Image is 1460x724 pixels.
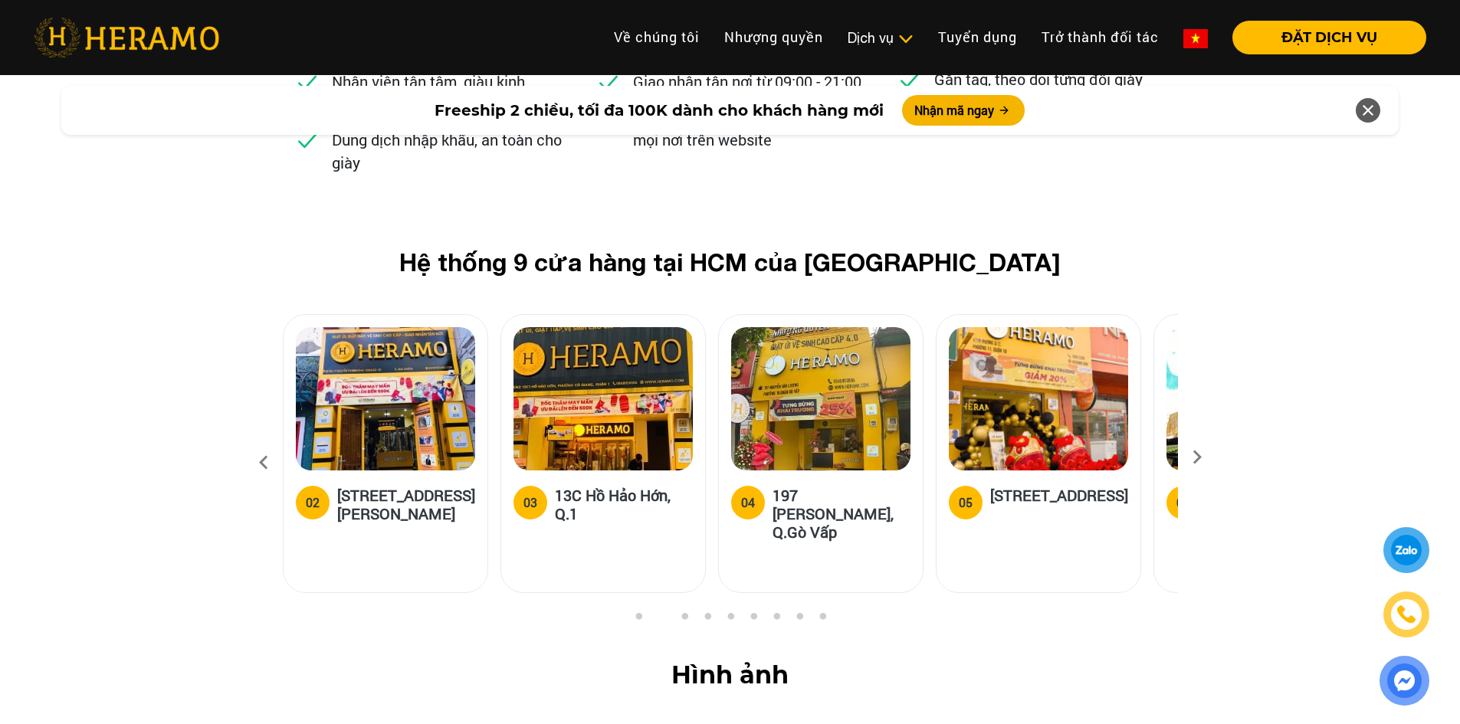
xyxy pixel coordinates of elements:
div: 03 [523,493,537,512]
button: ĐẶT DỊCH VỤ [1232,21,1426,54]
h5: [STREET_ADDRESS][PERSON_NAME] [337,486,475,523]
div: 02 [306,493,320,512]
img: heramo-197-nguyen-van-luong [731,327,910,470]
button: 6 [746,612,761,627]
h2: Hình ảnh [25,660,1435,690]
a: ĐẶT DỊCH VỤ [1220,31,1426,44]
button: Nhận mã ngay [902,95,1025,126]
img: heramo-13c-ho-hao-hon-quan-1 [513,327,693,470]
a: Trở thành đối tác [1029,21,1171,54]
button: 7 [769,612,784,627]
img: heramo-logo.png [34,18,219,57]
span: Freeship 2 chiều, tối đa 100K dành cho khách hàng mới [435,99,884,122]
div: 04 [741,493,755,512]
h5: [STREET_ADDRESS] [990,486,1128,516]
a: Về chúng tôi [602,21,712,54]
button: 4 [700,612,715,627]
h2: Hệ thống 9 cửa hàng tại HCM của [GEOGRAPHIC_DATA] [307,247,1153,277]
img: phone-icon [1395,602,1419,626]
p: Dung dịch nhập khẩu, an toàn cho giày [332,128,563,174]
button: 8 [792,612,807,627]
img: heramo-179b-duong-3-thang-2-phuong-11-quan-10 [949,327,1128,470]
h5: 197 [PERSON_NAME], Q.Gò Vấp [773,486,910,541]
img: subToggleIcon [897,31,914,47]
a: phone-icon [1384,592,1429,637]
div: 05 [959,493,973,512]
button: 3 [677,612,692,627]
button: 9 [815,612,830,627]
div: Dịch vụ [848,28,914,48]
h5: 13C Hồ Hảo Hớn, Q.1 [555,486,693,523]
div: 06 [1176,493,1190,512]
a: Nhượng quyền [712,21,835,54]
img: vn-flag.png [1183,29,1208,48]
img: heramo-314-le-van-viet-phuong-tang-nhon-phu-b-quan-9 [1166,327,1346,470]
button: 1 [631,612,646,627]
a: Tuyển dụng [926,21,1029,54]
button: 5 [723,612,738,627]
button: 2 [654,612,669,627]
img: heramo-18a-71-nguyen-thi-minh-khai-quan-1 [296,327,475,470]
